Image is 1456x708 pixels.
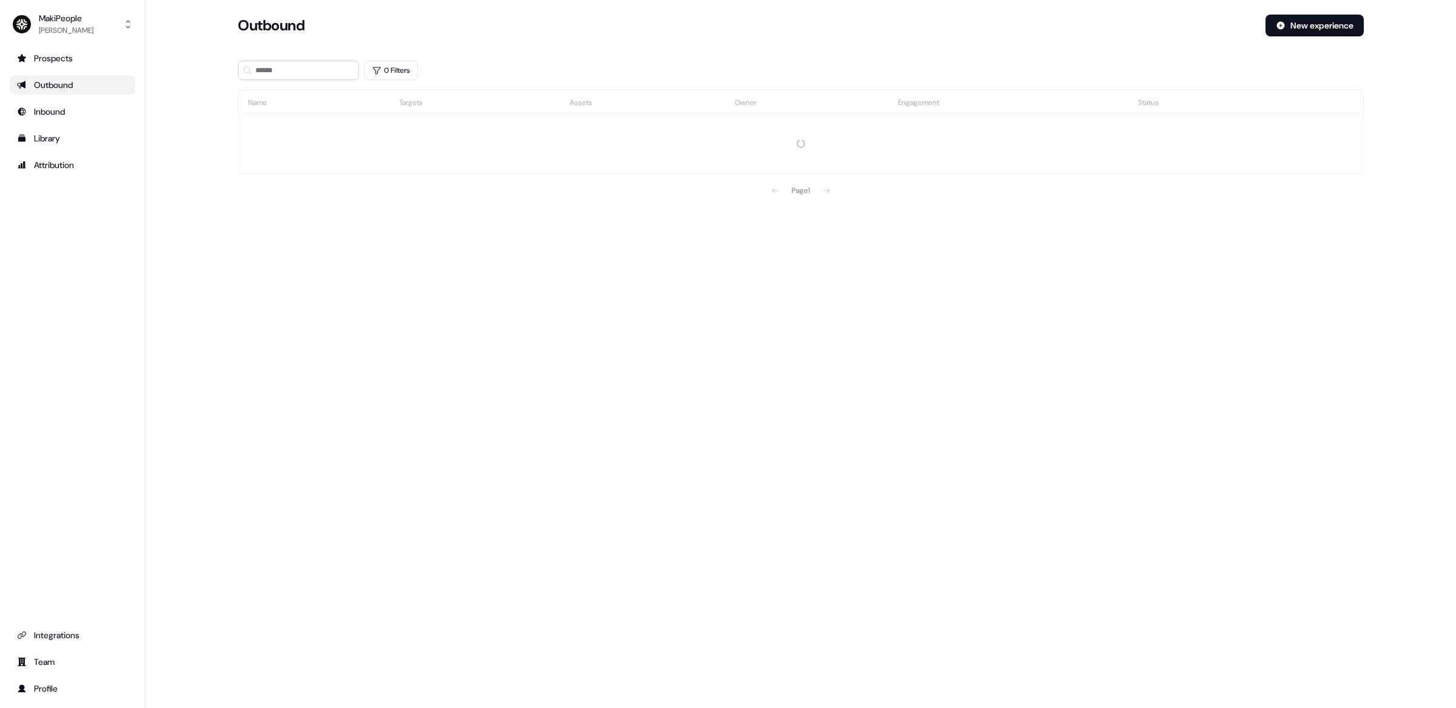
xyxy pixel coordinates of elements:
[39,12,93,24] div: MakiPeople
[10,652,135,672] a: Go to team
[238,16,305,35] h3: Outbound
[1266,15,1364,36] button: New experience
[17,132,128,144] div: Library
[39,24,93,36] div: [PERSON_NAME]
[17,106,128,118] div: Inbound
[10,155,135,175] a: Go to attribution
[17,79,128,91] div: Outbound
[10,102,135,121] a: Go to Inbound
[10,10,135,39] button: MakiPeople[PERSON_NAME]
[17,52,128,64] div: Prospects
[17,159,128,171] div: Attribution
[17,683,128,695] div: Profile
[10,75,135,95] a: Go to outbound experience
[17,629,128,641] div: Integrations
[10,625,135,645] a: Go to integrations
[10,679,135,698] a: Go to profile
[10,49,135,68] a: Go to prospects
[10,129,135,148] a: Go to templates
[17,656,128,668] div: Team
[364,61,418,80] button: 0 Filters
